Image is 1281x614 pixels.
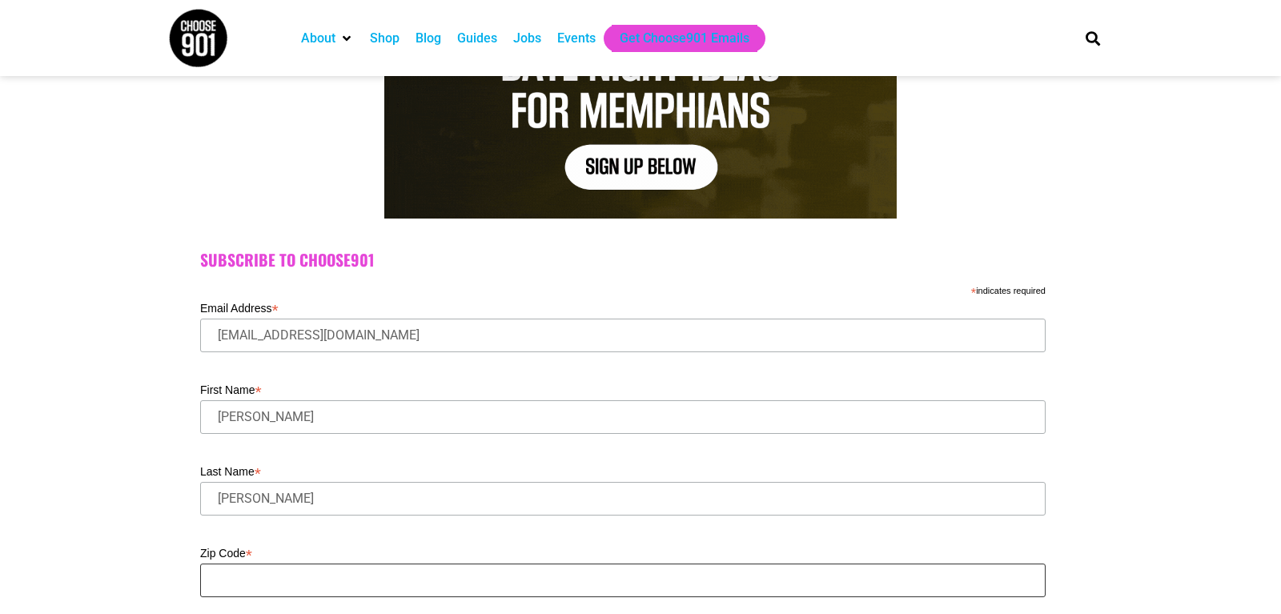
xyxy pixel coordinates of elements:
h2: Subscribe to Choose901 [200,251,1081,270]
a: Jobs [513,29,541,48]
label: Zip Code [200,542,1046,561]
div: indicates required [200,282,1046,297]
div: About [293,25,362,52]
a: Blog [416,29,441,48]
label: Last Name [200,460,1046,480]
a: Guides [457,29,497,48]
a: Events [557,29,596,48]
label: Email Address [200,297,1046,316]
nav: Main nav [293,25,1058,52]
label: First Name [200,379,1046,398]
div: Search [1080,25,1106,51]
a: Shop [370,29,400,48]
a: Get Choose901 Emails [620,29,749,48]
a: About [301,29,335,48]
